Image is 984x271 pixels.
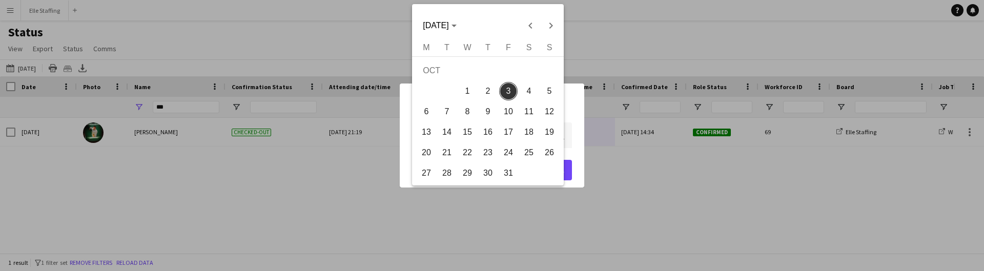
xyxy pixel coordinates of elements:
[437,122,457,142] button: 14-10-2025
[417,143,436,162] span: 20
[520,123,538,141] span: 18
[520,102,538,121] span: 11
[458,143,477,162] span: 22
[519,122,539,142] button: 18-10-2025
[520,15,541,36] button: Previous month
[479,102,497,121] span: 9
[499,82,518,100] span: 3
[520,143,538,162] span: 25
[499,143,518,162] span: 24
[539,101,560,122] button: 12-10-2025
[498,142,519,163] button: 24-10-2025
[438,123,456,141] span: 14
[478,163,498,183] button: 30-10-2025
[498,101,519,122] button: 10-10-2025
[438,143,456,162] span: 21
[499,164,518,182] span: 31
[438,102,456,121] span: 7
[444,43,449,52] span: T
[419,16,460,35] button: Choose month and year
[416,101,437,122] button: 06-10-2025
[485,43,490,52] span: T
[540,102,559,121] span: 12
[416,122,437,142] button: 13-10-2025
[457,122,478,142] button: 15-10-2025
[479,123,497,141] span: 16
[437,101,457,122] button: 07-10-2025
[539,122,560,142] button: 19-10-2025
[519,81,539,101] button: 04-10-2025
[519,101,539,122] button: 11-10-2025
[458,123,477,141] span: 15
[498,163,519,183] button: 31-10-2025
[539,81,560,101] button: 05-10-2025
[423,21,448,30] span: [DATE]
[417,102,436,121] span: 6
[458,82,477,100] span: 1
[541,15,561,36] button: Next month
[417,123,436,141] span: 13
[478,81,498,101] button: 02-10-2025
[478,101,498,122] button: 09-10-2025
[526,43,532,52] span: S
[498,81,519,101] button: 03-10-2025
[539,142,560,163] button: 26-10-2025
[540,82,559,100] span: 5
[540,143,559,162] span: 26
[457,142,478,163] button: 22-10-2025
[547,43,552,52] span: S
[416,163,437,183] button: 27-10-2025
[457,163,478,183] button: 29-10-2025
[437,142,457,163] button: 21-10-2025
[499,123,518,141] span: 17
[479,82,497,100] span: 2
[463,43,471,52] span: W
[416,142,437,163] button: 20-10-2025
[519,142,539,163] button: 25-10-2025
[458,102,477,121] span: 8
[423,43,429,52] span: M
[479,164,497,182] span: 30
[479,143,497,162] span: 23
[498,122,519,142] button: 17-10-2025
[540,123,559,141] span: 19
[416,60,560,81] td: OCT
[438,164,456,182] span: 28
[478,122,498,142] button: 16-10-2025
[437,163,457,183] button: 28-10-2025
[499,102,518,121] span: 10
[520,82,538,100] span: 4
[458,164,477,182] span: 29
[457,81,478,101] button: 01-10-2025
[457,101,478,122] button: 08-10-2025
[478,142,498,163] button: 23-10-2025
[417,164,436,182] span: 27
[506,43,511,52] span: F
